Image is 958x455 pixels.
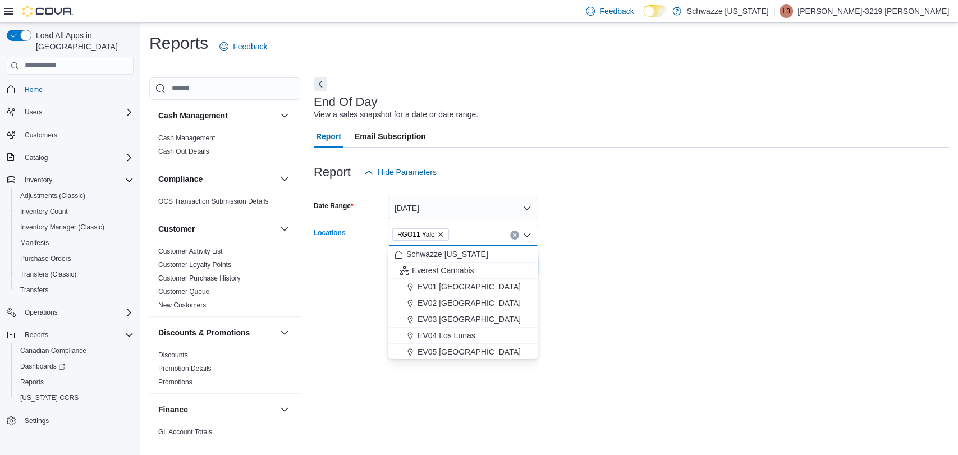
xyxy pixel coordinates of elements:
[158,260,231,269] span: Customer Loyalty Points
[158,288,209,296] a: Customer Queue
[20,306,134,319] span: Operations
[782,4,790,18] span: L3
[158,287,209,296] span: Customer Queue
[158,197,269,205] a: OCS Transaction Submission Details
[278,109,291,122] button: Cash Management
[20,328,53,342] button: Reports
[20,270,76,279] span: Transfers (Classic)
[2,127,138,143] button: Customers
[22,6,73,17] img: Cova
[16,360,70,373] a: Dashboards
[20,393,79,402] span: [US_STATE] CCRS
[158,148,209,155] a: Cash Out Details
[20,286,48,295] span: Transfers
[16,344,91,357] a: Canadian Compliance
[16,344,134,357] span: Canadian Compliance
[158,247,223,256] span: Customer Activity List
[388,263,538,279] button: Everest Cannabis
[158,274,241,283] span: Customer Purchase History
[278,326,291,339] button: Discounts & Promotions
[16,236,53,250] a: Manifests
[16,360,134,373] span: Dashboards
[20,378,44,387] span: Reports
[158,351,188,360] span: Discounts
[773,4,775,18] p: |
[25,153,48,162] span: Catalog
[158,147,209,156] span: Cash Out Details
[20,328,134,342] span: Reports
[2,172,138,188] button: Inventory
[16,283,53,297] a: Transfers
[418,281,521,292] span: EV01 [GEOGRAPHIC_DATA]
[20,151,134,164] span: Catalog
[16,205,134,218] span: Inventory Count
[780,4,793,18] div: Logan-3219 Rossell
[378,167,437,178] span: Hide Parameters
[16,252,134,265] span: Purchase Orders
[25,416,49,425] span: Settings
[278,403,291,416] button: Finance
[158,327,276,338] button: Discounts & Promotions
[20,82,134,96] span: Home
[16,220,134,234] span: Inventory Manager (Classic)
[158,110,228,121] h3: Cash Management
[20,83,47,96] a: Home
[599,6,634,17] span: Feedback
[20,306,62,319] button: Operations
[392,228,449,241] span: RGO11 Yale
[314,95,378,109] h3: End Of Day
[278,222,291,236] button: Customer
[158,364,212,373] span: Promotion Details
[11,343,138,359] button: Canadian Compliance
[158,404,188,415] h3: Finance
[158,247,223,255] a: Customer Activity List
[20,362,65,371] span: Dashboards
[11,374,138,390] button: Reports
[388,344,538,360] button: EV05 [GEOGRAPHIC_DATA]
[158,378,192,386] a: Promotions
[16,189,134,203] span: Adjustments (Classic)
[16,268,81,281] a: Transfers (Classic)
[149,195,300,213] div: Compliance
[158,173,203,185] h3: Compliance
[20,173,57,187] button: Inventory
[25,308,58,317] span: Operations
[2,327,138,343] button: Reports
[2,104,138,120] button: Users
[158,197,269,206] span: OCS Transaction Submission Details
[149,348,300,393] div: Discounts & Promotions
[797,4,949,18] p: [PERSON_NAME]-3219 [PERSON_NAME]
[158,223,195,235] h3: Customer
[158,301,206,309] a: New Customers
[412,265,474,276] span: Everest Cannabis
[158,301,206,310] span: New Customers
[11,188,138,204] button: Adjustments (Classic)
[16,375,134,389] span: Reports
[158,134,215,142] a: Cash Management
[643,5,667,17] input: Dark Mode
[158,365,212,373] a: Promotion Details
[11,204,138,219] button: Inventory Count
[20,254,71,263] span: Purchase Orders
[2,412,138,429] button: Settings
[158,404,276,415] button: Finance
[278,172,291,186] button: Compliance
[149,131,300,163] div: Cash Management
[2,150,138,166] button: Catalog
[314,201,354,210] label: Date Range
[314,228,346,237] label: Locations
[314,77,327,91] button: Next
[215,35,272,58] a: Feedback
[20,413,134,428] span: Settings
[2,305,138,320] button: Operations
[406,249,488,260] span: Schwazze [US_STATE]
[510,231,519,240] button: Clear input
[11,390,138,406] button: [US_STATE] CCRS
[437,231,444,238] button: Remove RGO11 Yale from selection in this group
[20,128,62,142] a: Customers
[158,327,250,338] h3: Discounts & Promotions
[20,173,134,187] span: Inventory
[158,134,215,143] span: Cash Management
[687,4,769,18] p: Schwazze [US_STATE]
